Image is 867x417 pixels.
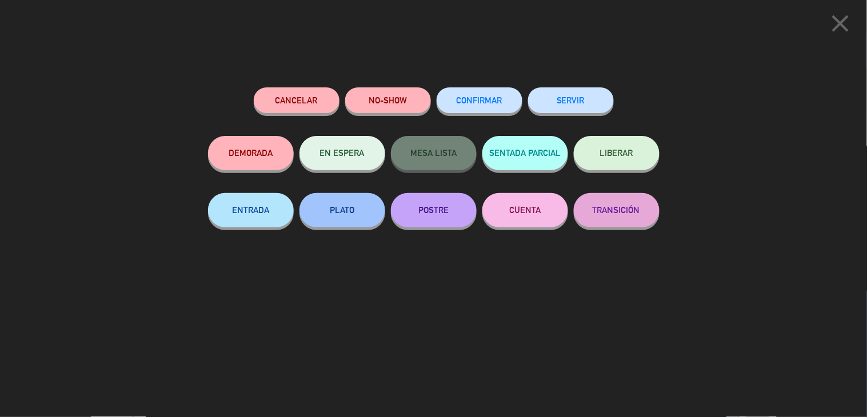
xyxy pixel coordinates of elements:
[345,87,431,113] button: NO-SHOW
[826,9,855,38] i: close
[299,193,385,227] button: PLATO
[208,193,294,227] button: ENTRADA
[437,87,522,113] button: CONFIRMAR
[299,136,385,170] button: EN ESPERA
[391,193,477,227] button: POSTRE
[482,136,568,170] button: SENTADA PARCIAL
[482,193,568,227] button: CUENTA
[823,9,858,42] button: close
[574,193,660,227] button: TRANSICIÓN
[574,136,660,170] button: LIBERAR
[391,136,477,170] button: MESA LISTA
[457,95,502,105] span: CONFIRMAR
[208,136,294,170] button: DEMORADA
[254,87,339,113] button: Cancelar
[528,87,614,113] button: SERVIR
[600,148,633,158] span: LIBERAR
